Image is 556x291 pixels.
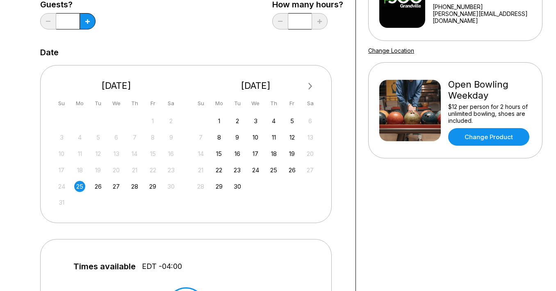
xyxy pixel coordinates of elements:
[74,165,85,176] div: Not available Monday, August 18th, 2025
[448,79,531,101] div: Open Bowling Weekday
[448,128,529,146] a: Change Product
[166,181,177,192] div: Not available Saturday, August 30th, 2025
[232,132,243,143] div: Choose Tuesday, September 9th, 2025
[232,148,243,159] div: Choose Tuesday, September 16th, 2025
[232,98,243,109] div: Tu
[56,197,67,208] div: Not available Sunday, August 31st, 2025
[195,165,206,176] div: Not available Sunday, September 21st, 2025
[305,132,316,143] div: Not available Saturday, September 13th, 2025
[214,148,225,159] div: Choose Monday, September 15th, 2025
[268,115,279,126] div: Choose Thursday, September 4th, 2025
[250,98,261,109] div: We
[93,148,104,159] div: Not available Tuesday, August 12th, 2025
[194,115,317,192] div: month 2025-09
[56,148,67,159] div: Not available Sunday, August 10th, 2025
[166,148,177,159] div: Not available Saturday, August 16th, 2025
[53,80,180,91] div: [DATE]
[111,165,122,176] div: Not available Wednesday, August 20th, 2025
[287,98,298,109] div: Fr
[268,98,279,109] div: Th
[111,181,122,192] div: Choose Wednesday, August 27th, 2025
[433,3,539,10] div: [PHONE_NUMBER]
[147,115,158,126] div: Not available Friday, August 1st, 2025
[93,98,104,109] div: Tu
[147,181,158,192] div: Choose Friday, August 29th, 2025
[195,181,206,192] div: Not available Sunday, September 28th, 2025
[129,98,140,109] div: Th
[268,132,279,143] div: Choose Thursday, September 11th, 2025
[304,80,317,93] button: Next Month
[305,148,316,159] div: Not available Saturday, September 20th, 2025
[142,262,182,271] span: EDT -04:00
[74,181,85,192] div: Choose Monday, August 25th, 2025
[129,165,140,176] div: Not available Thursday, August 21st, 2025
[287,132,298,143] div: Choose Friday, September 12th, 2025
[166,115,177,126] div: Not available Saturday, August 2nd, 2025
[147,165,158,176] div: Not available Friday, August 22nd, 2025
[232,181,243,192] div: Choose Tuesday, September 30th, 2025
[111,148,122,159] div: Not available Wednesday, August 13th, 2025
[214,115,225,126] div: Choose Monday, September 1st, 2025
[368,47,414,54] a: Change Location
[56,165,67,176] div: Not available Sunday, August 17th, 2025
[379,80,441,141] img: Open Bowling Weekday
[214,98,225,109] div: Mo
[73,262,136,271] span: Times available
[147,148,158,159] div: Not available Friday, August 15th, 2025
[147,132,158,143] div: Not available Friday, August 8th, 2025
[129,132,140,143] div: Not available Thursday, August 7th, 2025
[74,98,85,109] div: Mo
[129,181,140,192] div: Choose Thursday, August 28th, 2025
[111,98,122,109] div: We
[93,165,104,176] div: Not available Tuesday, August 19th, 2025
[287,148,298,159] div: Choose Friday, September 19th, 2025
[287,115,298,126] div: Choose Friday, September 5th, 2025
[56,98,67,109] div: Su
[55,115,178,208] div: month 2025-08
[74,148,85,159] div: Not available Monday, August 11th, 2025
[166,165,177,176] div: Not available Saturday, August 23rd, 2025
[56,132,67,143] div: Not available Sunday, August 3rd, 2025
[287,165,298,176] div: Choose Friday, September 26th, 2025
[40,48,59,57] label: Date
[166,98,177,109] div: Sa
[250,165,261,176] div: Choose Wednesday, September 24th, 2025
[433,10,539,24] a: [PERSON_NAME][EMAIL_ADDRESS][DOMAIN_NAME]
[195,132,206,143] div: Not available Sunday, September 7th, 2025
[305,165,316,176] div: Not available Saturday, September 27th, 2025
[129,148,140,159] div: Not available Thursday, August 14th, 2025
[232,115,243,126] div: Choose Tuesday, September 2nd, 2025
[93,181,104,192] div: Choose Tuesday, August 26th, 2025
[214,165,225,176] div: Choose Monday, September 22nd, 2025
[232,165,243,176] div: Choose Tuesday, September 23rd, 2025
[305,98,316,109] div: Sa
[195,98,206,109] div: Su
[448,103,531,124] div: $12 per person for 2 hours of unlimited bowling, shoes are included.
[250,115,261,126] div: Choose Wednesday, September 3rd, 2025
[111,132,122,143] div: Not available Wednesday, August 6th, 2025
[250,132,261,143] div: Choose Wednesday, September 10th, 2025
[268,165,279,176] div: Choose Thursday, September 25th, 2025
[268,148,279,159] div: Choose Thursday, September 18th, 2025
[305,115,316,126] div: Not available Saturday, September 6th, 2025
[195,148,206,159] div: Not available Sunday, September 14th, 2025
[166,132,177,143] div: Not available Saturday, August 9th, 2025
[250,148,261,159] div: Choose Wednesday, September 17th, 2025
[214,132,225,143] div: Choose Monday, September 8th, 2025
[214,181,225,192] div: Choose Monday, September 29th, 2025
[74,132,85,143] div: Not available Monday, August 4th, 2025
[56,181,67,192] div: Not available Sunday, August 24th, 2025
[93,132,104,143] div: Not available Tuesday, August 5th, 2025
[147,98,158,109] div: Fr
[192,80,319,91] div: [DATE]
